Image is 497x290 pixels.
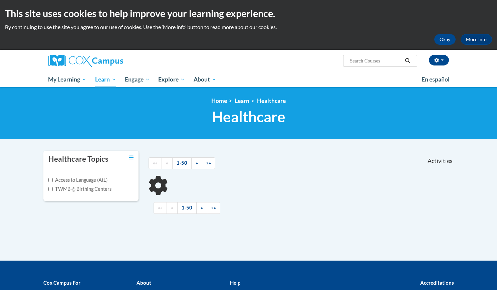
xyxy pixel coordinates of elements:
span: Explore [158,76,185,84]
a: Healthcare [257,97,286,104]
input: Checkbox for Options [48,187,53,191]
a: More Info [461,34,492,45]
input: Checkbox for Options [48,178,53,182]
label: TWMB @ Birthing Centers [48,185,111,193]
a: Begining [149,157,162,169]
span: Learn [95,76,116,84]
a: End [207,202,220,214]
span: « [171,205,173,210]
span: «« [158,205,163,210]
a: Learn [91,72,120,87]
b: Help [230,280,240,286]
span: »» [206,160,211,166]
button: Okay [434,34,456,45]
b: About [137,280,151,286]
a: Engage [120,72,154,87]
span: » [196,160,198,166]
b: Cox Campus For [43,280,80,286]
button: Account Settings [429,55,449,65]
button: Search [403,57,413,65]
span: Engage [125,76,150,84]
span: About [194,76,216,84]
a: Toggle collapse [129,154,134,161]
input: Search Courses [349,57,403,65]
a: My Learning [44,72,91,87]
img: Cox Campus [48,55,123,67]
a: Next [196,202,207,214]
span: Healthcare [212,108,285,126]
div: Main menu [38,72,459,87]
a: Previous [162,157,173,169]
span: Activities [428,157,453,165]
span: «« [153,160,158,166]
label: Access to Language (AtL) [48,176,107,184]
b: Accreditations [420,280,454,286]
span: « [166,160,168,166]
span: »» [211,205,216,210]
a: Learn [235,97,249,104]
span: My Learning [48,76,86,84]
a: Begining [154,202,167,214]
h2: This site uses cookies to help improve your learning experience. [5,7,492,20]
a: End [202,157,215,169]
a: Explore [154,72,189,87]
span: En español [422,76,450,83]
a: Previous [167,202,178,214]
a: 1-50 [177,202,197,214]
a: Next [191,157,202,169]
a: Cox Campus [48,55,175,67]
a: Home [211,97,227,104]
p: By continuing to use the site you agree to our use of cookies. Use the ‘More info’ button to read... [5,23,492,31]
a: En español [417,72,454,87]
h3: Healthcare Topics [48,154,108,164]
a: About [189,72,221,87]
span: » [201,205,203,210]
a: 1-50 [172,157,192,169]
